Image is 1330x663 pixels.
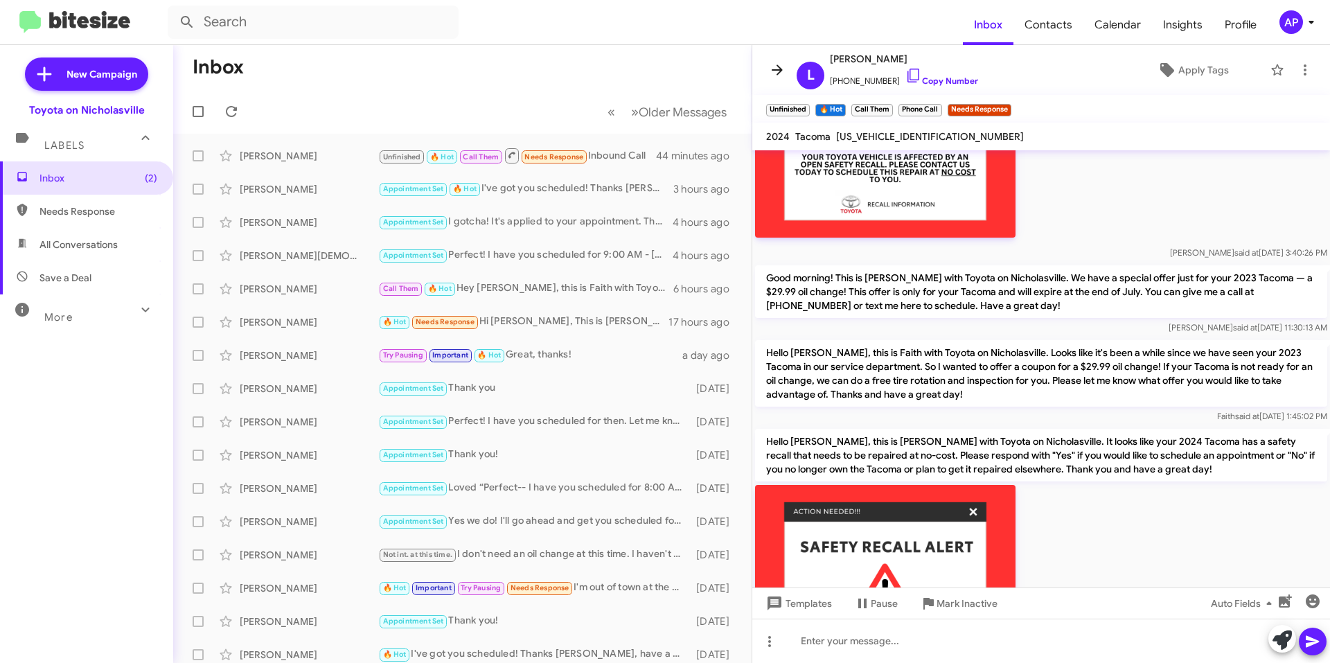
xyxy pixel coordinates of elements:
[524,152,583,161] span: Needs Response
[1235,411,1259,421] span: said at
[383,450,444,459] span: Appointment Set
[1217,411,1327,421] span: Faith [DATE] 1:45:02 PM
[463,152,499,161] span: Call Them
[66,67,137,81] span: New Campaign
[240,215,378,229] div: [PERSON_NAME]
[168,6,459,39] input: Search
[240,249,378,263] div: [PERSON_NAME][DEMOGRAPHIC_DATA]
[851,104,893,116] small: Call Them
[378,480,689,496] div: Loved “Perfect-- I have you scheduled for 8:00 AM - [DATE]! Let me know if you need anything else...
[240,615,378,628] div: [PERSON_NAME]
[240,548,378,562] div: [PERSON_NAME]
[843,591,909,616] button: Pause
[689,415,741,429] div: [DATE]
[1200,591,1288,616] button: Auto Fields
[600,98,735,126] nav: Page navigation example
[240,415,378,429] div: [PERSON_NAME]
[383,384,444,393] span: Appointment Set
[240,648,378,662] div: [PERSON_NAME]
[383,617,444,626] span: Appointment Set
[432,351,468,360] span: Important
[383,251,444,260] span: Appointment Set
[383,417,444,426] span: Appointment Set
[937,591,997,616] span: Mark Inactive
[477,351,501,360] span: 🔥 Hot
[599,98,623,126] button: Previous
[383,351,423,360] span: Try Pausing
[689,548,741,562] div: [DATE]
[689,382,741,396] div: [DATE]
[1178,58,1229,82] span: Apply Tags
[378,247,673,263] div: Perfect! I have you scheduled for 9:00 AM - [DATE]. Let me know if you need anything else, and ha...
[1152,5,1214,45] a: Insights
[44,311,73,324] span: More
[689,615,741,628] div: [DATE]
[1234,247,1259,258] span: said at
[689,648,741,662] div: [DATE]
[193,56,244,78] h1: Inbox
[39,238,118,251] span: All Conversations
[830,67,978,88] span: [PHONE_NUMBER]
[416,317,475,326] span: Needs Response
[378,547,689,563] div: I don't need an oil change at this time. I haven't driven 10,000 yet.
[44,139,85,152] span: Labels
[378,181,673,197] div: I've got you scheduled! Thanks [PERSON_NAME], have a great day!
[383,484,444,493] span: Appointment Set
[378,281,673,297] div: Hey [PERSON_NAME], this is Faith with Toyota on Nicholasville. Just reaching out to see if you st...
[1083,5,1152,45] a: Calendar
[378,380,689,396] div: Thank you
[430,152,454,161] span: 🔥 Hot
[383,517,444,526] span: Appointment Set
[461,583,501,592] span: Try Pausing
[657,149,741,163] div: 44 minutes ago
[240,182,378,196] div: [PERSON_NAME]
[511,583,569,592] span: Needs Response
[240,515,378,529] div: [PERSON_NAME]
[1169,322,1327,333] span: [PERSON_NAME] [DATE] 11:30:13 AM
[963,5,1013,45] a: Inbox
[673,282,741,296] div: 6 hours ago
[39,204,157,218] span: Needs Response
[668,315,741,329] div: 17 hours ago
[240,581,378,595] div: [PERSON_NAME]
[378,613,689,629] div: Thank you!
[673,215,741,229] div: 4 hours ago
[1013,5,1083,45] a: Contacts
[383,284,419,293] span: Call Them
[673,182,741,196] div: 3 hours ago
[145,171,157,185] span: (2)
[383,317,407,326] span: 🔥 Hot
[608,103,615,121] span: «
[383,650,407,659] span: 🔥 Hot
[673,249,741,263] div: 4 hours ago
[453,184,477,193] span: 🔥 Hot
[378,147,657,164] div: Inbound Call
[383,152,421,161] span: Unfinished
[240,315,378,329] div: [PERSON_NAME]
[689,481,741,495] div: [DATE]
[755,340,1327,407] p: Hello [PERSON_NAME], this is Faith with Toyota on Nicholasville. Looks like it's been a while sin...
[378,447,689,463] div: Thank you!
[378,414,689,430] div: Perfect! I have you scheduled for then. Let me know if you need anything else and have a great day!
[898,104,941,116] small: Phone Call
[752,591,843,616] button: Templates
[416,583,452,592] span: Important
[1233,322,1257,333] span: said at
[240,382,378,396] div: [PERSON_NAME]
[25,58,148,91] a: New Campaign
[815,104,845,116] small: 🔥 Hot
[378,347,682,363] div: Great, thanks!
[383,550,452,559] span: Not int. at this time.
[1214,5,1268,45] span: Profile
[378,314,668,330] div: Hi [PERSON_NAME], This is [PERSON_NAME] and I've dropped my 2021 Toyota Highlander at night drop ...
[39,171,157,185] span: Inbox
[836,130,1024,143] span: [US_VEHICLE_IDENTIFICATION_NUMBER]
[240,481,378,495] div: [PERSON_NAME]
[1211,591,1277,616] span: Auto Fields
[240,448,378,462] div: [PERSON_NAME]
[689,515,741,529] div: [DATE]
[623,98,735,126] button: Next
[755,429,1327,481] p: Hello [PERSON_NAME], this is [PERSON_NAME] with Toyota on Nicholasville. It looks like your 2024 ...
